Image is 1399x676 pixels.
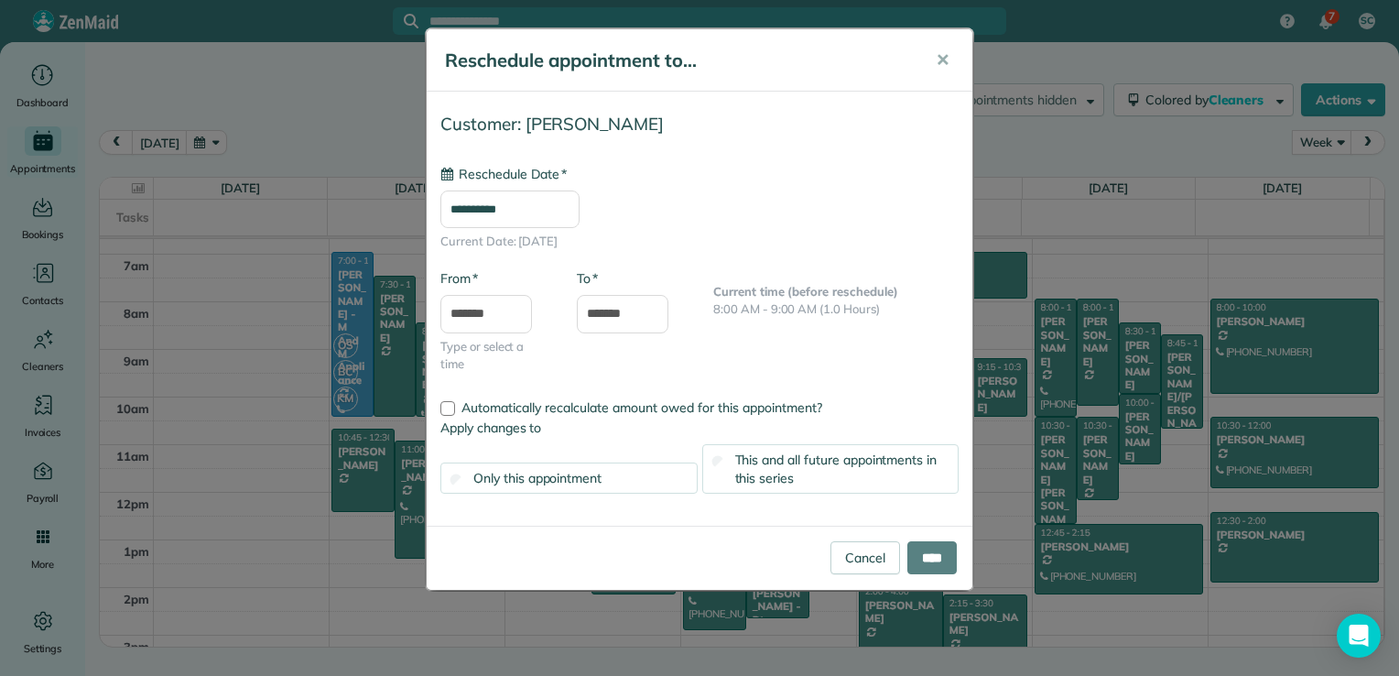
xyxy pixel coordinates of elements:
[577,269,598,288] label: To
[1337,614,1381,658] div: Open Intercom Messenger
[713,284,898,299] b: Current time (before reschedule)
[711,455,723,467] input: This and all future appointments in this series
[830,541,900,574] a: Cancel
[473,470,602,486] span: Only this appointment
[936,49,949,71] span: ✕
[440,114,959,134] h4: Customer: [PERSON_NAME]
[440,233,959,251] span: Current Date: [DATE]
[445,48,910,73] h5: Reschedule appointment to...
[440,165,567,183] label: Reschedule Date
[735,452,938,486] span: This and all future appointments in this series
[450,474,462,485] input: Only this appointment
[440,269,478,288] label: From
[440,419,959,437] label: Apply changes to
[461,399,822,416] span: Automatically recalculate amount owed for this appointment?
[713,300,959,319] p: 8:00 AM - 9:00 AM (1.0 Hours)
[440,338,549,374] span: Type or select a time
